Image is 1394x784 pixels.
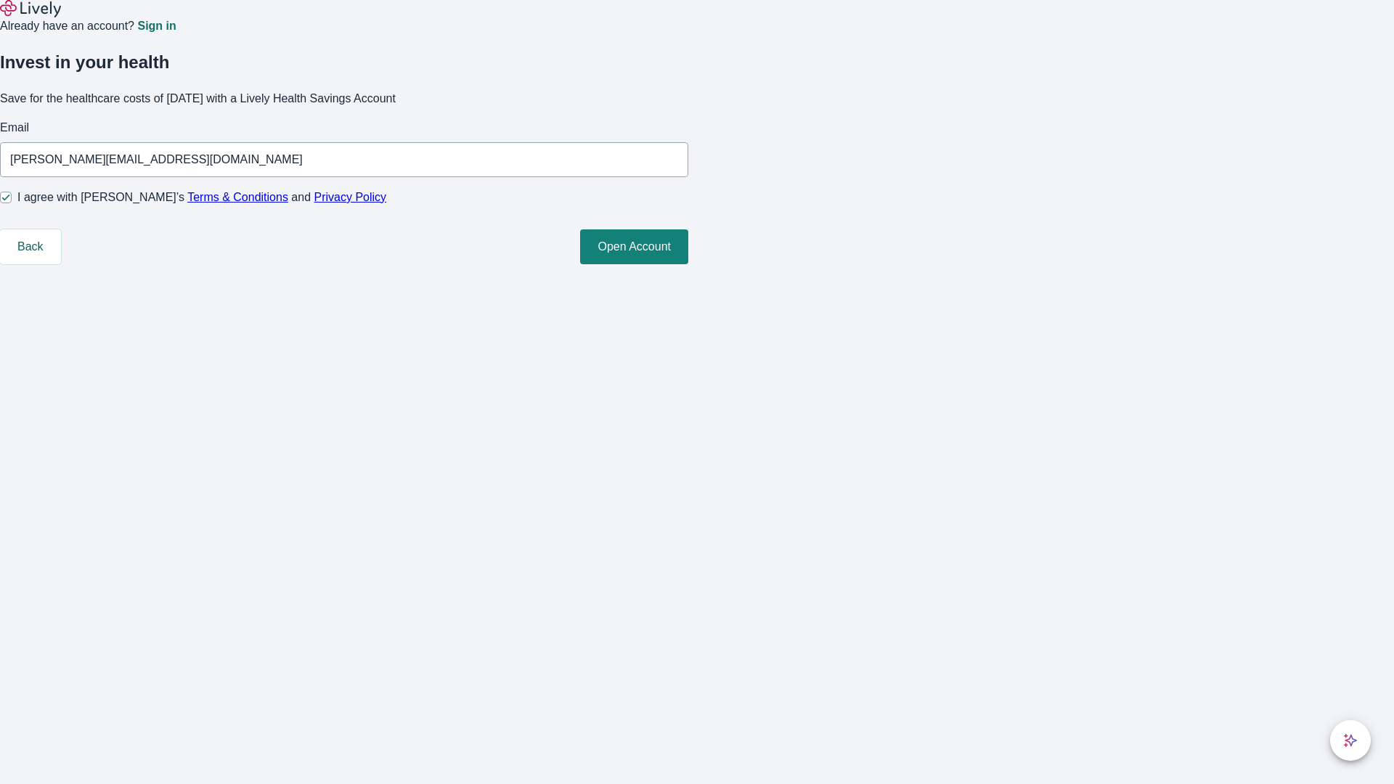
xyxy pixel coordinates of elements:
button: chat [1330,720,1371,761]
a: Sign in [137,20,176,32]
a: Privacy Policy [314,191,387,203]
a: Terms & Conditions [187,191,288,203]
span: I agree with [PERSON_NAME]’s and [17,189,386,206]
button: Open Account [580,229,688,264]
svg: Lively AI Assistant [1343,733,1358,748]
